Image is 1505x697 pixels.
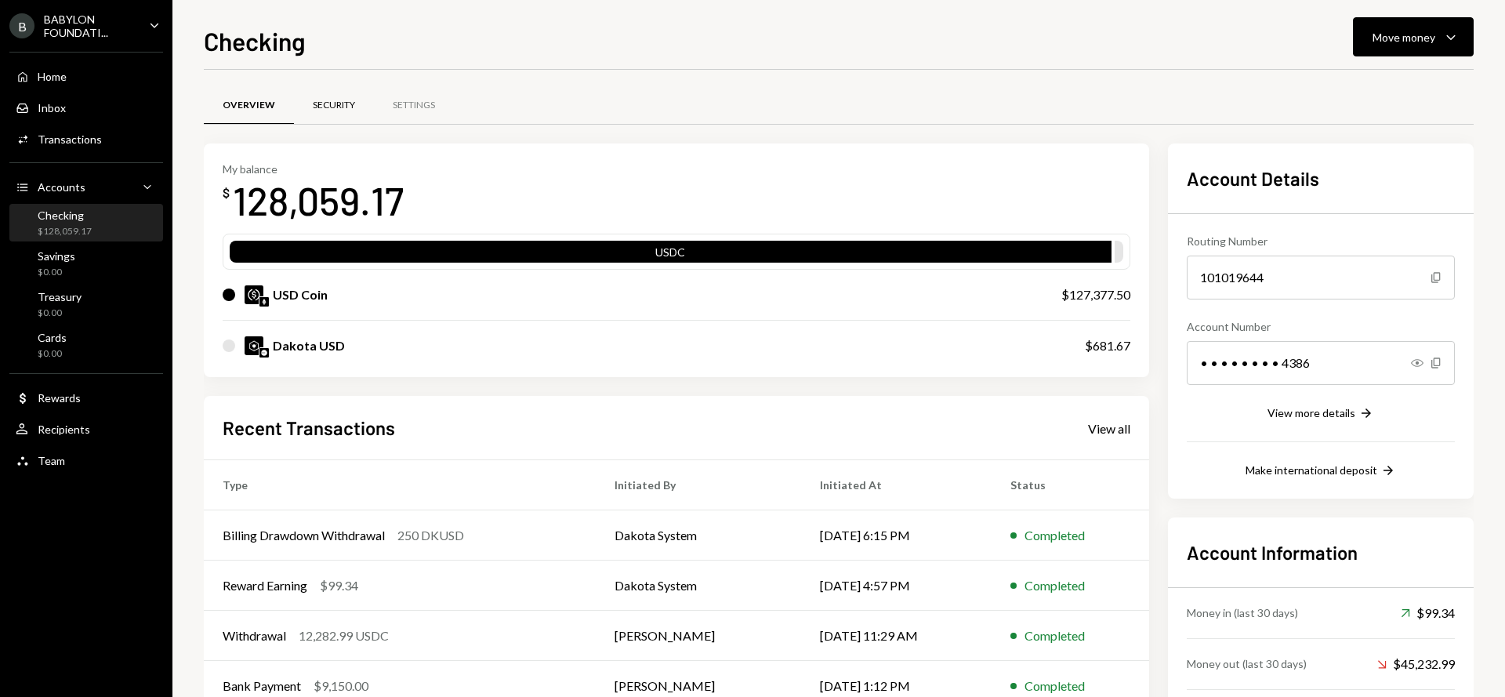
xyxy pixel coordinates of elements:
td: [DATE] 4:57 PM [801,561,992,611]
div: B [9,13,34,38]
button: Make international deposit [1246,463,1396,480]
div: BABYLON FOUNDATI... [44,13,136,39]
div: Savings [38,249,75,263]
td: [DATE] 6:15 PM [801,510,992,561]
a: Settings [374,85,454,125]
a: Overview [204,85,294,125]
div: Routing Number [1187,233,1455,249]
th: Type [204,460,596,510]
h1: Checking [204,25,306,56]
a: Accounts [9,172,163,201]
div: $681.67 [1085,336,1130,355]
div: Inbox [38,101,66,114]
div: $127,377.50 [1061,285,1130,304]
div: Reward Earning [223,576,307,595]
button: Move money [1353,17,1474,56]
div: Recipients [38,423,90,436]
h2: Account Information [1187,539,1455,565]
a: Team [9,446,163,474]
div: • • • • • • • • 4386 [1187,341,1455,385]
td: Dakota System [596,510,802,561]
div: $0.00 [38,347,67,361]
div: 250 DKUSD [397,526,464,545]
div: Money out (last 30 days) [1187,655,1307,672]
a: Checking$128,059.17 [9,204,163,241]
div: Cards [38,331,67,344]
a: Recipients [9,415,163,443]
div: Treasury [38,290,82,303]
div: Completed [1024,626,1085,645]
div: Bank Payment [223,677,301,695]
h2: Recent Transactions [223,415,395,441]
a: Treasury$0.00 [9,285,163,323]
div: $99.34 [1401,604,1455,623]
div: Billing Drawdown Withdrawal [223,526,385,545]
div: Home [38,70,67,83]
div: 101019644 [1187,256,1455,299]
div: $128,059.17 [38,225,92,238]
div: Money in (last 30 days) [1187,604,1298,621]
a: Cards$0.00 [9,326,163,364]
th: Status [992,460,1149,510]
div: Accounts [38,180,85,194]
div: My balance [223,162,404,176]
div: Make international deposit [1246,463,1377,477]
div: $0.00 [38,307,82,320]
div: Transactions [38,133,102,146]
div: $9,150.00 [314,677,368,695]
div: $45,232.99 [1377,655,1455,673]
div: USD Coin [273,285,328,304]
td: [DATE] 11:29 AM [801,611,992,661]
a: Home [9,62,163,90]
div: Security [313,99,355,112]
div: $ [223,185,230,201]
a: Security [294,85,374,125]
th: Initiated At [801,460,992,510]
div: Completed [1024,677,1085,695]
div: Dakota USD [273,336,345,355]
a: Inbox [9,93,163,122]
a: View all [1088,419,1130,437]
div: Withdrawal [223,626,286,645]
td: [PERSON_NAME] [596,611,802,661]
div: 12,282.99 USDC [299,626,389,645]
div: USDC [230,244,1112,266]
div: $0.00 [38,266,75,279]
div: Settings [393,99,435,112]
div: $99.34 [320,576,358,595]
div: Checking [38,209,92,222]
div: Completed [1024,576,1085,595]
th: Initiated By [596,460,802,510]
div: Team [38,454,65,467]
img: USDC [245,285,263,304]
img: ethereum-mainnet [259,297,269,307]
div: Rewards [38,391,81,405]
h2: Account Details [1187,165,1455,191]
div: View all [1088,421,1130,437]
div: Overview [223,99,275,112]
img: DKUSD [245,336,263,355]
div: Account Number [1187,318,1455,335]
div: Completed [1024,526,1085,545]
a: Savings$0.00 [9,245,163,282]
div: Move money [1373,29,1435,45]
img: base-mainnet [259,348,269,358]
td: Dakota System [596,561,802,611]
button: View more details [1267,405,1374,423]
a: Rewards [9,383,163,412]
div: View more details [1267,406,1355,419]
div: 128,059.17 [233,176,404,225]
a: Transactions [9,125,163,153]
